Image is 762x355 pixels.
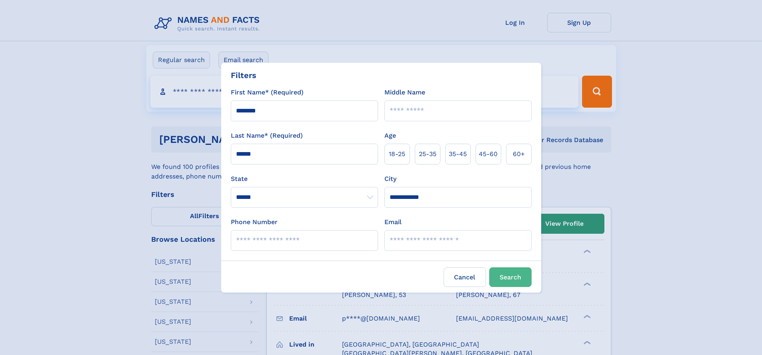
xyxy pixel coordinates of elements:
[231,217,278,227] label: Phone Number
[384,88,425,97] label: Middle Name
[444,267,486,287] label: Cancel
[489,267,532,287] button: Search
[384,131,396,140] label: Age
[419,149,436,159] span: 25‑35
[231,69,256,81] div: Filters
[384,217,402,227] label: Email
[384,174,396,184] label: City
[231,88,304,97] label: First Name* (Required)
[231,174,378,184] label: State
[389,149,405,159] span: 18‑25
[231,131,303,140] label: Last Name* (Required)
[449,149,467,159] span: 35‑45
[513,149,525,159] span: 60+
[479,149,498,159] span: 45‑60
